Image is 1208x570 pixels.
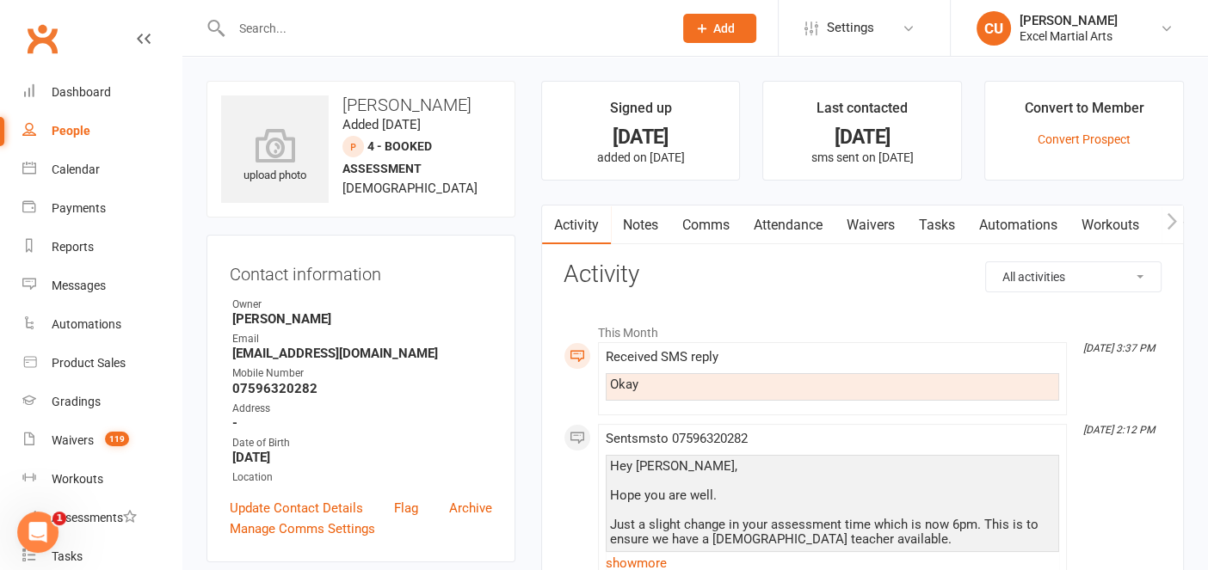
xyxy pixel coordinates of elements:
[606,350,1059,365] div: Received SMS reply
[22,267,182,305] a: Messages
[230,258,492,284] h3: Contact information
[52,240,94,254] div: Reports
[779,128,946,146] div: [DATE]
[22,112,182,150] a: People
[609,97,671,128] div: Signed up
[670,205,742,245] a: Comms
[52,395,101,408] div: Gradings
[232,346,492,361] strong: [EMAIL_ADDRESS][DOMAIN_NAME]
[449,498,492,518] a: Archive
[52,356,126,370] div: Product Sales
[558,128,724,146] div: [DATE]
[342,117,421,132] time: Added [DATE]
[52,279,106,292] div: Messages
[52,433,94,447] div: Waivers
[342,181,478,196] span: [DEMOGRAPHIC_DATA]
[22,228,182,267] a: Reports
[835,205,907,245] a: Waivers
[22,150,182,189] a: Calendar
[542,205,611,245] a: Activity
[17,512,59,553] iframe: Intercom live chat
[610,377,1055,392] div: Okay
[1020,13,1118,28] div: [PERSON_NAME]
[221,128,329,185] div: upload photo
[22,305,182,344] a: Automations
[977,11,1011,46] div: CU
[52,162,100,176] div: Calendar
[52,124,90,138] div: People
[1083,424,1155,436] i: [DATE] 2:12 PM
[1069,205,1151,245] a: Workouts
[742,205,835,245] a: Attendance
[232,365,492,382] div: Mobile Number
[827,9,874,47] span: Settings
[232,469,492,486] div: Location
[606,431,748,446] span: Sent sms to 07596320282
[779,150,946,164] p: sms sent on [DATE]
[22,189,182,228] a: Payments
[232,297,492,313] div: Owner
[713,21,735,35] span: Add
[1020,28,1118,44] div: Excel Martial Arts
[564,315,1162,342] li: This Month
[683,14,756,43] button: Add
[232,311,492,327] strong: [PERSON_NAME]
[22,421,182,460] a: Waivers 119
[52,472,103,486] div: Workouts
[105,432,129,446] span: 119
[22,460,182,499] a: Workouts
[52,512,66,525] span: 1
[564,261,1162,288] h3: Activity
[394,498,418,518] a: Flag
[232,415,492,431] strong: -
[52,317,121,331] div: Automations
[232,401,492,417] div: Address
[52,201,106,215] div: Payments
[232,435,492,451] div: Date of Birth
[52,549,83,563] div: Tasks
[52,511,137,524] div: Assessments
[22,344,182,383] a: Product Sales
[1038,132,1131,146] a: Convert Prospect
[611,205,670,245] a: Notes
[226,16,661,40] input: Search...
[558,150,724,164] p: added on [DATE]
[22,383,182,421] a: Gradings
[230,498,363,518] a: Update Contact Details
[342,139,432,175] span: 4 - Booked Assessment
[230,518,375,539] a: Manage Comms Settings
[22,73,182,112] a: Dashboard
[817,97,908,128] div: Last contacted
[232,331,492,347] div: Email
[22,499,182,537] a: Assessments
[232,381,492,396] strong: 07596320282
[907,205,967,245] a: Tasks
[232,450,492,465] strong: [DATE]
[221,95,501,114] h3: [PERSON_NAME]
[967,205,1069,245] a: Automations
[52,85,111,99] div: Dashboard
[21,17,64,60] a: Clubworx
[1083,342,1155,354] i: [DATE] 3:37 PM
[1025,97,1144,128] div: Convert to Member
